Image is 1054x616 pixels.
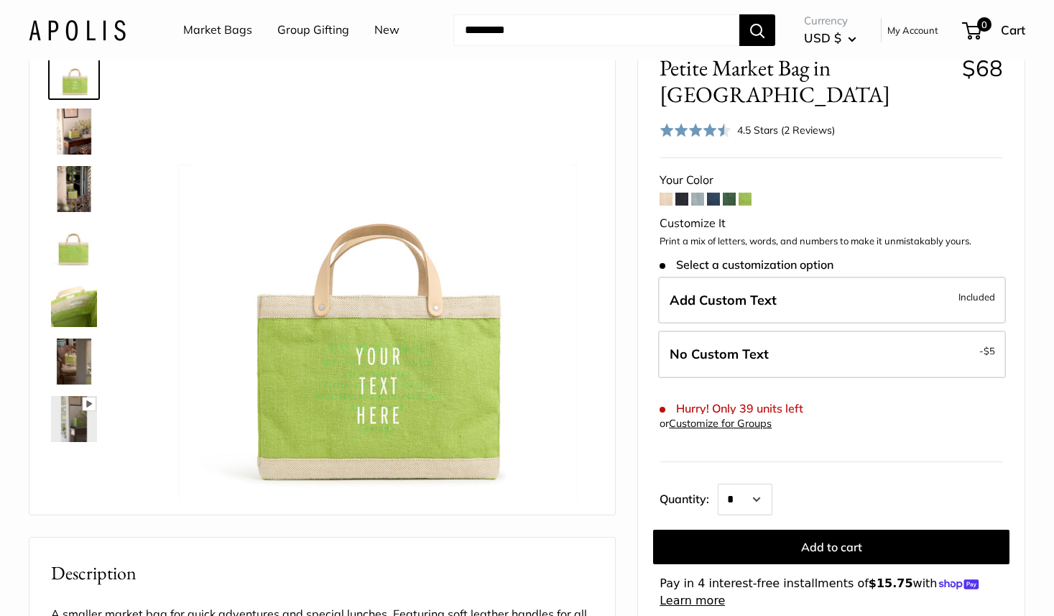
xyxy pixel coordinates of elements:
[51,339,97,385] img: Petite Market Bag in Chartreuse
[183,19,252,41] a: Market Bags
[977,17,991,32] span: 0
[11,561,154,604] iframe: Sign Up via Text for Offers
[277,19,349,41] a: Group Gifting
[51,559,593,587] h2: Description
[453,14,739,46] input: Search...
[51,224,97,270] img: Petite Market Bag in Chartreuse
[51,109,97,155] img: Petite Market Bag in Chartreuse
[963,19,1025,42] a: 0 Cart
[660,119,835,140] div: 4.5 Stars (2 Reviews)
[51,51,97,97] img: Petite Market Bag in Chartreuse
[653,530,1009,564] button: Add to cart
[374,19,399,41] a: New
[670,346,769,362] span: No Custom Text
[660,170,1003,191] div: Your Color
[48,221,100,272] a: Petite Market Bag in Chartreuse
[804,11,856,31] span: Currency
[958,288,995,305] span: Included
[48,336,100,387] a: Petite Market Bag in Chartreuse
[658,331,1006,378] label: Leave Blank
[660,479,718,515] label: Quantity:
[660,258,833,272] span: Select a customization option
[658,277,1006,324] label: Add Custom Text
[29,19,126,40] img: Apolis
[660,234,1003,249] p: Print a mix of letters, words, and numbers to make it unmistakably yours.
[737,122,835,138] div: 4.5 Stars (2 Reviews)
[48,393,100,445] a: Petite Market Bag in Chartreuse
[48,163,100,215] a: Petite Market Bag in Chartreuse
[979,342,995,359] span: -
[48,106,100,157] a: Petite Market Bag in Chartreuse
[660,414,772,433] div: or
[144,51,593,500] img: Petite Market Bag in Chartreuse
[1001,22,1025,37] span: Cart
[660,402,803,415] span: Hurry! Only 39 units left
[962,54,1003,82] span: $68
[48,278,100,330] a: Petite Market Bag in Chartreuse
[984,345,995,357] span: $5
[48,48,100,100] a: Petite Market Bag in Chartreuse
[804,30,841,45] span: USD $
[670,292,777,308] span: Add Custom Text
[51,166,97,212] img: Petite Market Bag in Chartreuse
[887,22,938,39] a: My Account
[669,417,772,430] a: Customize for Groups
[739,14,775,46] button: Search
[660,213,1003,234] div: Customize It
[804,27,856,50] button: USD $
[51,396,97,442] img: Petite Market Bag in Chartreuse
[51,281,97,327] img: Petite Market Bag in Chartreuse
[660,55,951,108] span: Petite Market Bag in [GEOGRAPHIC_DATA]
